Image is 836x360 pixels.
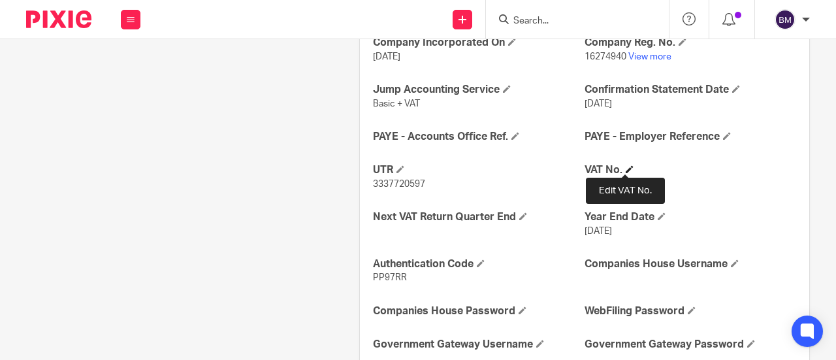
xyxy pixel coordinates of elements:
[585,99,612,108] span: [DATE]
[373,36,585,50] h4: Company Incorporated On
[775,9,796,30] img: svg%3E
[373,99,420,108] span: Basic + VAT
[585,36,796,50] h4: Company Reg. No.
[373,52,400,61] span: [DATE]
[585,210,796,224] h4: Year End Date
[512,16,630,27] input: Search
[373,130,585,144] h4: PAYE - Accounts Office Ref.
[26,10,91,28] img: Pixie
[585,227,612,236] span: [DATE]
[373,304,585,318] h4: Companies House Password
[585,130,796,144] h4: PAYE - Employer Reference
[373,210,585,224] h4: Next VAT Return Quarter End
[585,304,796,318] h4: WebFiling Password
[585,257,796,271] h4: Companies House Username
[585,52,626,61] span: 16274940
[585,163,796,177] h4: VAT No.
[373,257,585,271] h4: Authentication Code
[373,180,425,189] span: 3337720597
[373,163,585,177] h4: UTR
[373,83,585,97] h4: Jump Accounting Service
[373,273,407,282] span: PP97RR
[373,338,585,352] h4: Government Gateway Username
[628,52,671,61] a: View more
[585,338,796,352] h4: Government Gateway Password
[585,83,796,97] h4: Confirmation Statement Date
